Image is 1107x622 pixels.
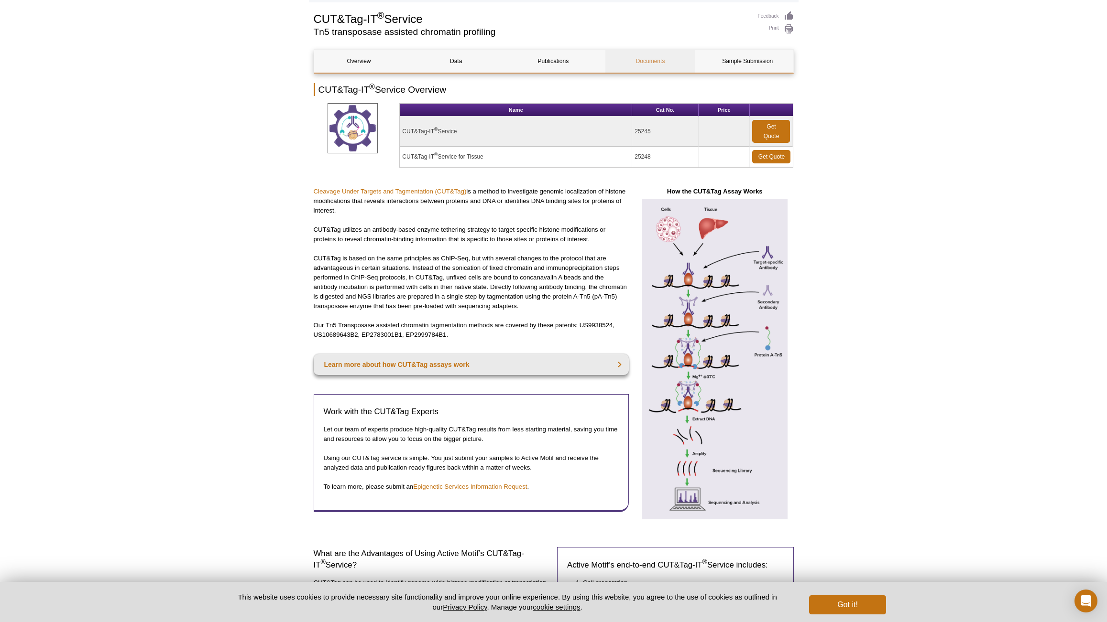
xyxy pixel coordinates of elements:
p: Our Tn5 Transposase assisted chromatin tagmentation methods are covered by these patents: US99385... [314,321,629,340]
p: Let our team of experts produce high-quality CUT&Tag results from less starting material, saving ... [324,425,619,444]
p: CUT&Tag utilizes an antibody-based enzyme tethering strategy to target specific histone modificat... [314,225,629,244]
sup: ® [702,558,707,566]
h2: Tn5 transposase assisted chromatin profiling [314,28,748,36]
button: cookie settings [533,603,580,611]
div: Open Intercom Messenger [1074,590,1097,612]
h1: CUT&Tag-IT Service [314,11,748,25]
sup: ® [434,152,438,157]
a: Data [411,50,501,73]
td: CUT&Tag-IT Service for Tissue [400,147,632,167]
sup: ® [369,83,375,91]
img: How the CUT&Tag Assay Works [636,199,794,519]
a: Feedback [758,11,794,21]
h2: CUT&Tag-IT Service Overview [314,83,794,96]
p: To learn more, please submit an . [324,482,619,492]
strong: How the CUT&Tag Assay Works [667,188,763,195]
a: Overview [314,50,404,73]
td: CUT&Tag-IT Service [400,117,632,147]
a: Get Quote [752,120,790,143]
p: This website uses cookies to provide necessary site functionality and improve your online experie... [221,592,794,612]
p: CUT&Tag is based on the same principles as ChIP-Seq, but with several changes to the protocol tha... [314,254,629,311]
a: Sample Submission [702,50,792,73]
p: is a method to investigate genomic localization of histone modifications that reveals interaction... [314,187,629,215]
td: 25248 [632,147,699,167]
a: Privacy Policy [443,603,487,611]
h3: Active Motif’s end-to-end CUT&Tag-IT Service includes: [567,559,784,571]
a: Epigenetic Services Information Request [413,483,527,490]
a: Print [758,24,794,34]
img: CUT&Tag Service [328,103,378,153]
a: Documents [605,50,695,73]
a: Publications [508,50,598,73]
h3: Work with the CUT&Tag Experts​ [324,406,619,418]
td: 25245 [632,117,699,147]
p: Using our CUT&Tag service is simple. You just submit your samples to Active Motif and receive the... [324,453,619,472]
button: Got it! [809,595,886,614]
th: Name [400,104,632,117]
li: Cell preparation [583,578,774,588]
a: Get Quote [752,150,790,163]
a: Cleavage Under Targets and Tagmentation (CUT&Tag) [314,188,467,195]
sup: ® [434,127,438,132]
sup: ® [377,10,384,21]
sup: ® [320,558,325,566]
h3: What are the Advantages of Using Active Motif’s CUT&Tag-IT Service? [314,548,550,571]
th: Cat No. [632,104,699,117]
a: Learn more about how CUT&Tag assays work [314,354,629,375]
th: Price [699,104,750,117]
